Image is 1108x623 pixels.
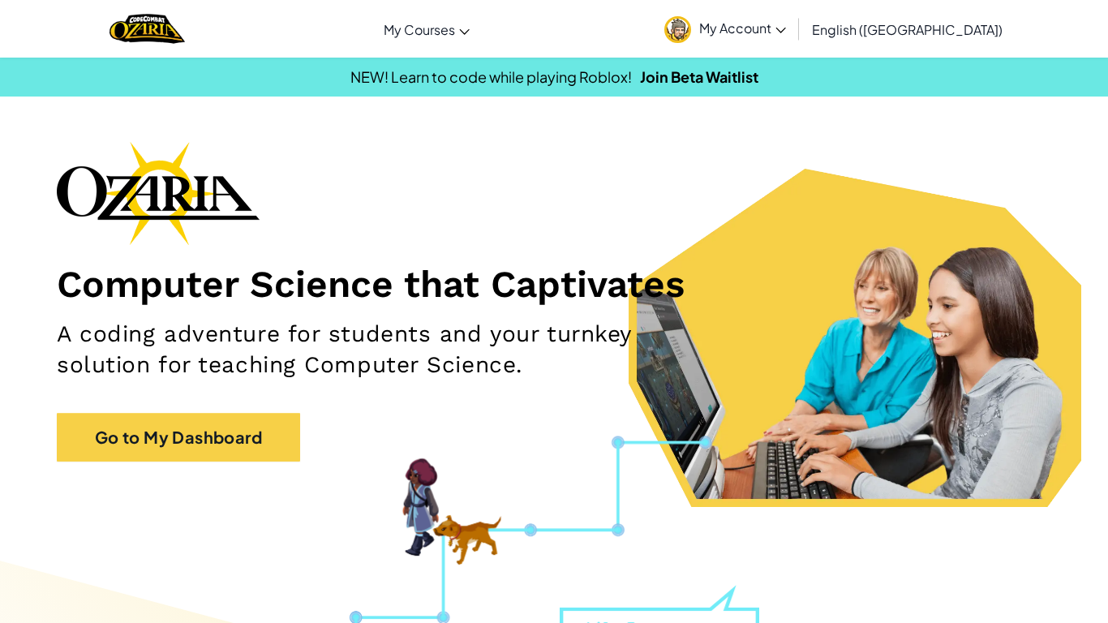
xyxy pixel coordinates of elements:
[110,12,185,45] a: Ozaria by CodeCombat logo
[699,19,786,37] span: My Account
[812,21,1003,38] span: English ([GEOGRAPHIC_DATA])
[384,21,455,38] span: My Courses
[350,67,632,86] span: NEW! Learn to code while playing Roblox!
[57,261,1051,307] h1: Computer Science that Captivates
[376,7,478,51] a: My Courses
[110,12,185,45] img: Home
[804,7,1011,51] a: English ([GEOGRAPHIC_DATA])
[664,16,691,43] img: avatar
[656,3,794,54] a: My Account
[57,319,723,380] h2: A coding adventure for students and your turnkey solution for teaching Computer Science.
[57,413,300,462] a: Go to My Dashboard
[640,67,758,86] a: Join Beta Waitlist
[57,141,260,245] img: Ozaria branding logo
